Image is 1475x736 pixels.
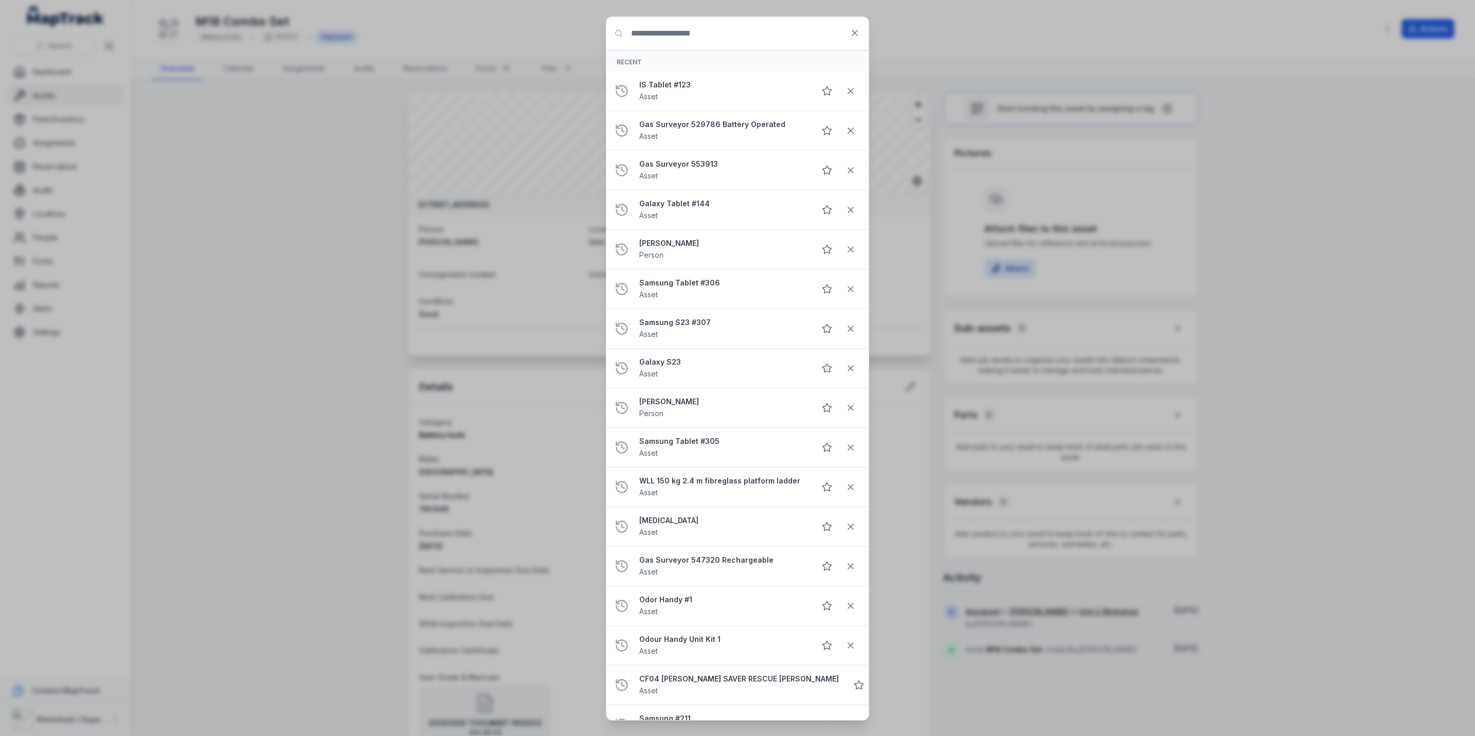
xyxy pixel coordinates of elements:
span: Asset [639,290,658,299]
a: Gas Surveyor 553913Asset [639,159,807,182]
a: Gas Surveyor 547320 RechargeableAsset [639,555,807,578]
a: Galaxy S23Asset [639,357,807,380]
strong: CF04 [PERSON_NAME] SAVER RESCUE [PERSON_NAME] [639,674,839,684]
span: Person [639,250,663,259]
a: [PERSON_NAME]Person [639,397,807,419]
span: Asset [639,567,658,576]
span: Asset [639,448,658,457]
span: Recent [617,58,642,66]
strong: Gas Surveyor 553913 [639,159,807,169]
strong: Galaxy S23 [639,357,807,367]
a: CF04 [PERSON_NAME] SAVER RESCUE [PERSON_NAME]Asset [639,674,839,696]
span: Asset [639,686,658,695]
span: Asset [639,647,658,655]
span: Asset [639,528,658,536]
span: Person [639,409,663,418]
a: Samsung #211 [639,713,807,736]
strong: Samsung Tablet #305 [639,436,807,446]
span: Asset [639,132,658,140]
a: Gas Surveyor 529786 Battery OperatedAsset [639,119,807,142]
a: Samsung S23 #307Asset [639,317,807,340]
strong: Odor Handy #1 [639,595,807,605]
a: Galaxy Tablet #144Asset [639,199,807,221]
strong: Samsung S23 #307 [639,317,807,328]
span: Asset [639,488,658,497]
a: [MEDICAL_DATA]Asset [639,515,807,538]
strong: Gas Surveyor 547320 Rechargeable [639,555,807,565]
span: Asset [639,330,658,338]
strong: [MEDICAL_DATA] [639,515,807,526]
strong: Gas Surveyor 529786 Battery Operated [639,119,807,130]
strong: Samsung Tablet #306 [639,278,807,288]
strong: Samsung #211 [639,713,807,724]
a: Odour Handy Unit Kit 1Asset [639,634,807,657]
span: Asset [639,211,658,220]
span: Asset [639,92,658,101]
a: IS Tablet #123Asset [639,80,807,102]
a: Odor Handy #1Asset [639,595,807,617]
a: WLL 150 kg 2.4 m fibreglass platform ladderAsset [639,476,807,498]
strong: WLL 150 kg 2.4 m fibreglass platform ladder [639,476,807,486]
strong: Galaxy Tablet #144 [639,199,807,209]
a: Samsung Tablet #306Asset [639,278,807,300]
span: Asset [639,369,658,378]
a: [PERSON_NAME]Person [639,238,807,261]
a: Samsung Tablet #305Asset [639,436,807,459]
strong: [PERSON_NAME] [639,238,807,248]
span: Asset [639,171,658,180]
strong: Odour Handy Unit Kit 1 [639,634,807,644]
span: Asset [639,607,658,616]
strong: [PERSON_NAME] [639,397,807,407]
strong: IS Tablet #123 [639,80,807,90]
